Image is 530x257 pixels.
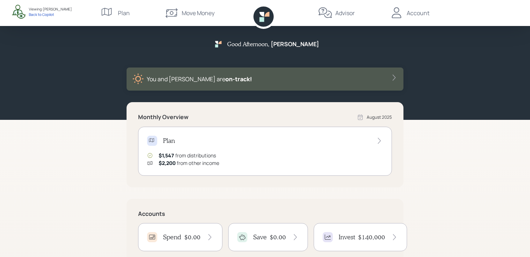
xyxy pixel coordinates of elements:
span: $2,200 [159,160,176,166]
div: Plan [118,9,130,17]
h4: Save [253,233,267,241]
span: on‑track! [225,75,252,83]
div: from other income [159,159,219,167]
h4: Invest [339,233,355,241]
h4: Plan [163,137,175,145]
h4: $140,000 [358,233,385,241]
div: August 2025 [367,114,392,121]
h5: [PERSON_NAME] [271,41,319,48]
img: sunny-XHVQM73Q.digested.png [132,73,144,85]
h4: $0.00 [184,233,200,241]
h5: Monthly Overview [138,114,189,121]
div: Back to Copilot [29,12,72,17]
h4: Spend [163,233,181,241]
div: Advisor [335,9,355,17]
span: $1,547 [159,152,174,159]
div: Move Money [182,9,215,17]
div: Account [407,9,429,17]
h4: $0.00 [270,233,286,241]
div: You and [PERSON_NAME] are [147,75,252,83]
h5: Good Afternoon , [227,40,269,47]
div: Viewing: [PERSON_NAME] [29,6,72,12]
div: from distributions [159,152,216,159]
h5: Accounts [138,210,392,217]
